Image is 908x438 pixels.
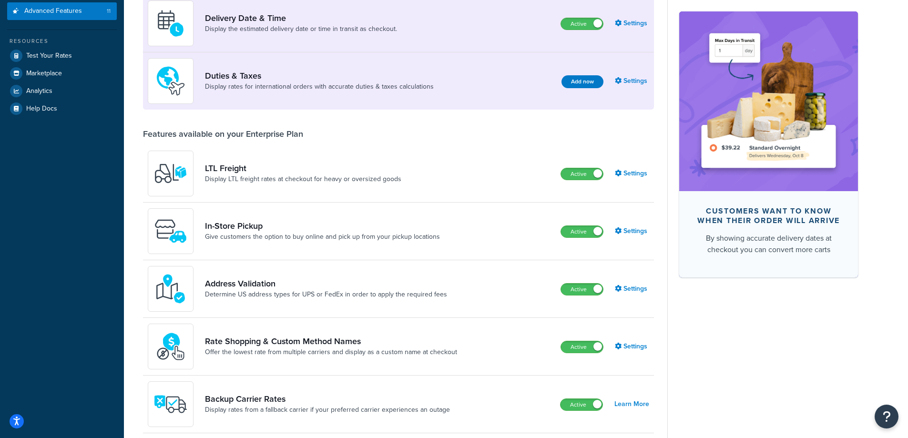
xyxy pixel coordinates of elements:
[154,387,187,421] img: icon-duo-feat-backup-carrier-4420b188.png
[561,399,602,410] label: Active
[154,272,187,306] img: kIG8fy0lQAAAABJRU5ErkJggg==
[7,47,117,64] a: Test Your Rates
[205,336,457,346] a: Rate Shopping & Custom Method Names
[561,284,603,295] label: Active
[205,290,447,299] a: Determine US address types for UPS or FedEx in order to apply the required fees
[694,26,844,176] img: feature-image-ddt-36eae7f7280da8017bfb280eaccd9c446f90b1fe08728e4019434db127062ab4.png
[614,397,649,411] a: Learn More
[7,2,117,20] a: Advanced Features11
[154,64,187,98] img: icon-duo-feat-landed-cost-7136b061.png
[154,330,187,363] img: icon-duo-feat-rate-shopping-ecdd8bed.png
[615,74,649,88] a: Settings
[107,7,111,15] span: 11
[615,224,649,238] a: Settings
[205,221,440,231] a: In-Store Pickup
[154,214,187,248] img: wfgcfpwTIucLEAAAAASUVORK5CYII=
[615,282,649,295] a: Settings
[694,232,843,255] div: By showing accurate delivery dates at checkout you can convert more carts
[154,157,187,190] img: y79ZsPf0fXUFUhFXDzUgf+ktZg5F2+ohG75+v3d2s1D9TjoU8PiyCIluIjV41seZevKCRuEjTPPOKHJsQcmKCXGdfprl3L4q7...
[561,341,603,353] label: Active
[205,394,450,404] a: Backup Carrier Rates
[26,105,57,113] span: Help Docs
[615,17,649,30] a: Settings
[205,24,397,34] a: Display the estimated delivery date or time in transit as checkout.
[205,82,434,92] a: Display rates for international orders with accurate duties & taxes calculations
[205,174,401,184] a: Display LTL freight rates at checkout for heavy or oversized goods
[26,87,52,95] span: Analytics
[7,37,117,45] div: Resources
[615,167,649,180] a: Settings
[26,52,72,60] span: Test Your Rates
[7,65,117,82] a: Marketplace
[7,100,117,117] a: Help Docs
[7,2,117,20] li: Advanced Features
[205,232,440,242] a: Give customers the option to buy online and pick up from your pickup locations
[7,82,117,100] a: Analytics
[694,206,843,225] div: Customers want to know when their order will arrive
[205,278,447,289] a: Address Validation
[561,18,603,30] label: Active
[205,405,450,415] a: Display rates from a fallback carrier if your preferred carrier experiences an outage
[24,7,82,15] span: Advanced Features
[561,226,603,237] label: Active
[143,129,303,139] div: Features available on your Enterprise Plan
[205,13,397,23] a: Delivery Date & Time
[26,70,62,78] span: Marketplace
[615,340,649,353] a: Settings
[205,71,434,81] a: Duties & Taxes
[205,347,457,357] a: Offer the lowest rate from multiple carriers and display as a custom name at checkout
[561,168,603,180] label: Active
[154,7,187,40] img: gfkeb5ejjkALwAAAABJRU5ErkJggg==
[561,75,603,88] a: Add now
[205,163,401,173] a: LTL Freight
[875,405,898,428] button: Open Resource Center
